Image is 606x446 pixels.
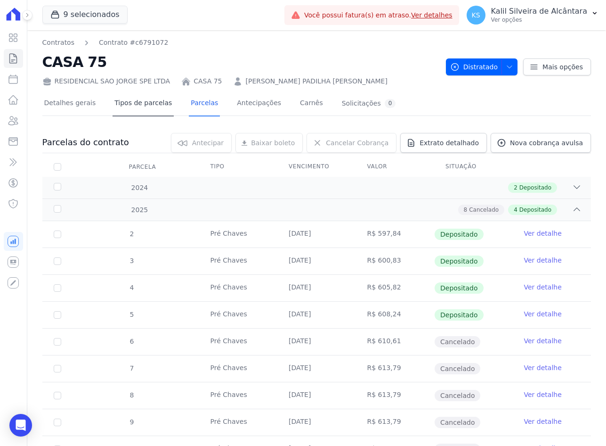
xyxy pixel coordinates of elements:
td: [DATE] [277,409,356,436]
th: Tipo [199,157,277,177]
td: R$ 613,79 [356,355,434,382]
button: 9 selecionados [42,6,128,24]
th: Vencimento [277,157,356,177]
span: Depositado [435,256,484,267]
a: Contrato #c6791072 [99,38,168,48]
input: Só é possível selecionar pagamentos em aberto [54,419,61,426]
span: Distratado [450,58,498,75]
a: Contratos [42,38,74,48]
td: Pré Chaves [199,382,277,409]
span: Nova cobrança avulsa [510,138,583,148]
td: [DATE] [277,275,356,301]
a: Ver detalhe [524,309,562,319]
span: Mais opções [542,62,583,72]
td: R$ 597,84 [356,221,434,248]
span: 7 [129,364,134,372]
span: Cancelado [435,417,480,428]
span: 5 [129,311,134,318]
td: R$ 608,24 [356,302,434,328]
th: Situação [434,157,512,177]
h3: Parcelas do contrato [42,137,129,148]
td: R$ 613,79 [356,409,434,436]
td: Pré Chaves [199,409,277,436]
td: [DATE] [277,382,356,409]
span: Cancelado [435,336,480,347]
span: Cancelado [469,206,499,214]
input: Só é possível selecionar pagamentos em aberto [54,257,61,265]
a: Solicitações0 [340,91,398,116]
a: Detalhes gerais [42,91,98,116]
td: R$ 605,82 [356,275,434,301]
td: R$ 600,83 [356,248,434,274]
td: R$ 610,61 [356,329,434,355]
div: Solicitações [342,99,396,108]
a: Ver detalhes [411,11,452,19]
span: 2 [129,230,134,238]
a: Ver detalhe [524,229,562,238]
span: 8 [129,391,134,399]
a: Extrato detalhado [400,133,487,153]
span: Cancelado [435,363,480,374]
a: Nova cobrança avulsa [491,133,591,153]
p: Ver opções [491,16,587,24]
button: Distratado [446,58,517,75]
td: Pré Chaves [199,221,277,248]
a: Ver detalhe [524,336,562,346]
input: Só é possível selecionar pagamentos em aberto [54,365,61,372]
span: Cancelado [435,390,480,401]
a: Tipos de parcelas [113,91,174,116]
div: RESIDENCIAL SAO JORGE SPE LTDA [42,76,170,86]
span: Depositado [519,206,551,214]
div: 0 [385,99,396,108]
span: Depositado [519,183,551,192]
a: Mais opções [523,58,591,75]
div: Open Intercom Messenger [9,414,32,437]
span: Você possui fatura(s) em atraso. [304,10,452,20]
span: Depositado [435,282,484,294]
a: Ver detalhe [524,256,562,265]
span: Depositado [435,229,484,240]
a: Ver detalhe [524,417,562,426]
input: Só é possível selecionar pagamentos em aberto [54,392,61,399]
a: [PERSON_NAME] PADILHA [PERSON_NAME] [245,76,387,86]
a: Carnês [298,91,325,116]
span: KS [472,12,480,18]
h2: CASA 75 [42,51,438,73]
input: Só é possível selecionar pagamentos em aberto [54,231,61,238]
span: 8 [464,206,468,214]
span: 9 [129,418,134,426]
a: Antecipações [235,91,283,116]
nav: Breadcrumb [42,38,169,48]
td: [DATE] [277,221,356,248]
a: Ver detalhe [524,363,562,372]
td: Pré Chaves [199,329,277,355]
a: Ver detalhe [524,282,562,292]
p: Kalil Silveira de Alcântara [491,7,587,16]
nav: Breadcrumb [42,38,438,48]
a: CASA 75 [194,76,222,86]
span: 4 [129,284,134,291]
span: Depositado [435,309,484,321]
span: 3 [129,257,134,264]
a: Parcelas [189,91,220,116]
td: [DATE] [277,329,356,355]
div: Parcela [118,157,168,176]
td: Pré Chaves [199,355,277,382]
span: Extrato detalhado [420,138,479,148]
td: [DATE] [277,355,356,382]
td: R$ 613,79 [356,382,434,409]
span: 2 [514,183,517,192]
span: 6 [129,338,134,345]
a: Ver detalhe [524,390,562,399]
td: [DATE] [277,248,356,274]
input: Só é possível selecionar pagamentos em aberto [54,311,61,319]
button: KS Kalil Silveira de Alcântara Ver opções [459,2,606,28]
td: [DATE] [277,302,356,328]
th: Valor [356,157,434,177]
input: Só é possível selecionar pagamentos em aberto [54,338,61,346]
input: Só é possível selecionar pagamentos em aberto [54,284,61,292]
span: 4 [514,206,517,214]
td: Pré Chaves [199,248,277,274]
td: Pré Chaves [199,302,277,328]
td: Pré Chaves [199,275,277,301]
